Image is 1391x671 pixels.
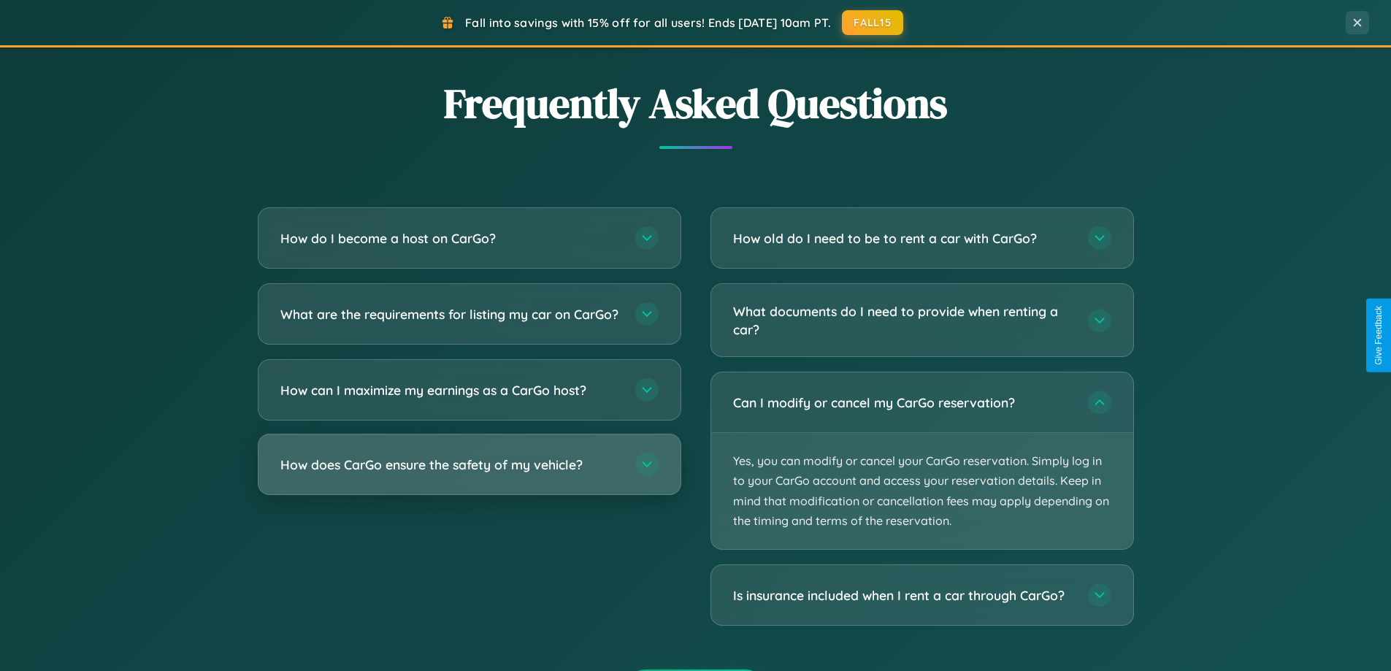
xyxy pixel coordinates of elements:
div: Give Feedback [1373,306,1384,365]
h3: How do I become a host on CarGo? [280,229,621,248]
h3: What are the requirements for listing my car on CarGo? [280,305,621,323]
h3: How can I maximize my earnings as a CarGo host? [280,381,621,399]
h3: How old do I need to be to rent a car with CarGo? [733,229,1073,248]
h3: Is insurance included when I rent a car through CarGo? [733,586,1073,605]
h3: How does CarGo ensure the safety of my vehicle? [280,456,621,474]
button: FALL15 [842,10,903,35]
p: Yes, you can modify or cancel your CarGo reservation. Simply log in to your CarGo account and acc... [711,433,1133,549]
span: Fall into savings with 15% off for all users! Ends [DATE] 10am PT. [465,15,831,30]
h2: Frequently Asked Questions [258,75,1134,131]
h3: Can I modify or cancel my CarGo reservation? [733,394,1073,412]
h3: What documents do I need to provide when renting a car? [733,302,1073,338]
